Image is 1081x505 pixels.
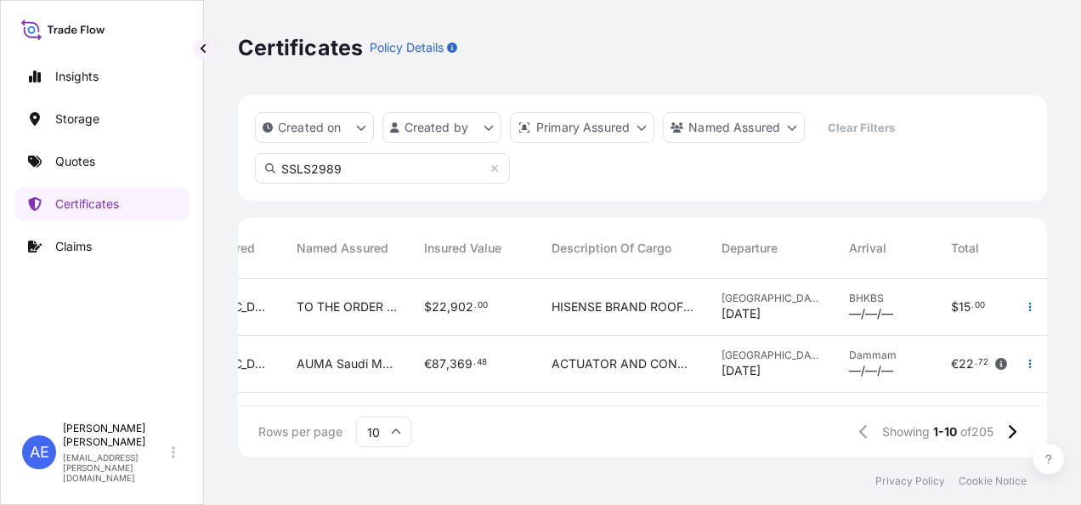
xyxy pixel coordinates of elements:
span: 369 [450,358,473,370]
span: Rows per page [258,423,342,440]
span: —/—/— [849,362,893,379]
p: Claims [55,238,92,255]
p: Created on [278,119,342,136]
span: [DATE] [722,305,761,322]
span: 00 [975,303,985,309]
p: Certificates [55,196,119,213]
span: Departure [722,240,778,257]
span: Named Assured [297,240,388,257]
p: Policy Details [370,39,444,56]
span: 22 [432,301,447,313]
p: Primary Assured [536,119,630,136]
span: Insured Value [424,240,501,257]
span: [GEOGRAPHIC_DATA] [722,406,822,419]
span: Description Of Cargo [552,240,671,257]
span: 48 [477,360,487,366]
span: € [424,358,432,370]
span: 00 [478,303,488,309]
span: , [446,358,450,370]
button: createdBy Filter options [382,112,501,143]
span: [DATE] [722,362,761,379]
span: [GEOGRAPHIC_DATA] [722,349,822,362]
span: . [474,303,477,309]
a: Insights [14,60,190,94]
span: 1-10 [933,423,957,440]
p: Created by [405,119,469,136]
a: Cookie Notice [959,474,1027,488]
span: BHKBS [849,292,924,305]
p: Insights [55,68,99,85]
span: Showing [882,423,930,440]
span: . [975,360,977,366]
span: Jeddah [849,406,924,419]
a: Privacy Policy [875,474,945,488]
span: $ [951,301,959,313]
span: Primary Assured [161,240,255,257]
span: —/—/— [849,305,893,322]
p: Named Assured [688,119,780,136]
p: Clear Filters [828,119,895,136]
span: 22 [959,358,974,370]
span: . [473,360,476,366]
span: Arrival [849,240,886,257]
span: [GEOGRAPHIC_DATA] [722,292,822,305]
p: Quotes [55,153,95,170]
a: Quotes [14,145,190,179]
span: 87 [432,358,446,370]
button: distributor Filter options [510,112,654,143]
span: 902 [450,301,473,313]
span: ACTUATOR AND CONTROL SPARE PARTS [552,355,694,372]
span: HISENSE BRAND ROOF TOP PACKAGE AC UNIT AND SPARE PARTS [552,298,694,315]
a: Certificates [14,187,190,221]
p: Storage [55,111,99,128]
span: AUMA Saudi Manufacturing Company LLC [297,355,397,372]
p: [PERSON_NAME] [PERSON_NAME] [63,422,168,449]
span: of 205 [960,423,993,440]
a: Storage [14,102,190,136]
input: Search Certificate or Reference... [255,153,510,184]
span: TO THE ORDER OF NATIONAL BANK OF BAHRAIN [297,298,397,315]
span: AE [30,444,49,461]
span: . [971,303,974,309]
p: [EMAIL_ADDRESS][PERSON_NAME][DOMAIN_NAME] [63,452,168,483]
a: Claims [14,230,190,264]
button: Clear Filters [813,114,908,141]
span: 72 [978,360,988,366]
span: , [447,301,450,313]
span: 15 [959,301,971,313]
span: € [951,358,959,370]
p: Certificates [238,34,363,61]
span: Dammam [849,349,924,362]
button: createdOn Filter options [255,112,374,143]
button: cargoOwner Filter options [663,112,805,143]
span: $ [424,301,432,313]
span: Total [951,240,979,257]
